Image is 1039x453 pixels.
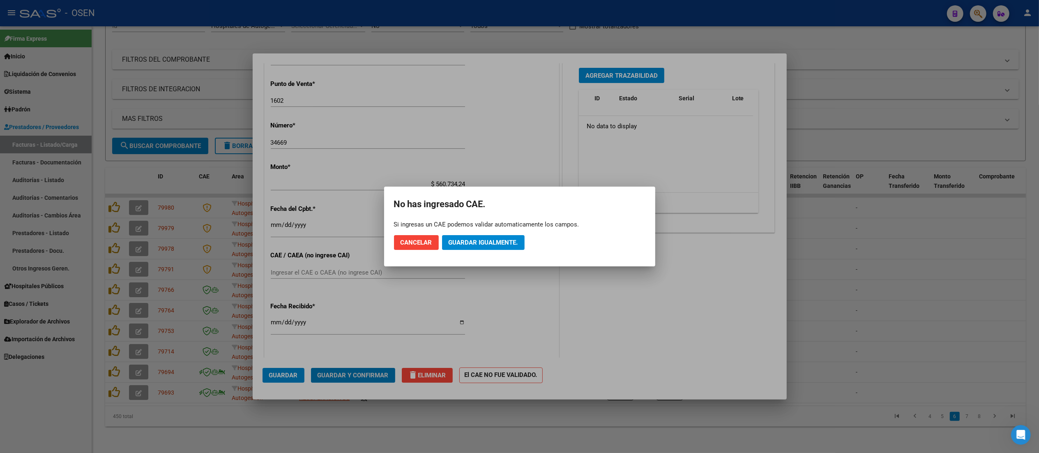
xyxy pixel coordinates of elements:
[442,235,525,250] button: Guardar igualmente.
[449,239,518,246] span: Guardar igualmente.
[401,239,432,246] span: Cancelar
[1011,425,1031,445] iframe: Intercom live chat
[394,235,439,250] button: Cancelar
[394,220,645,229] div: Si ingresas un CAE podemos validar automaticamente los campos.
[394,196,645,212] h2: No has ingresado CAE.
